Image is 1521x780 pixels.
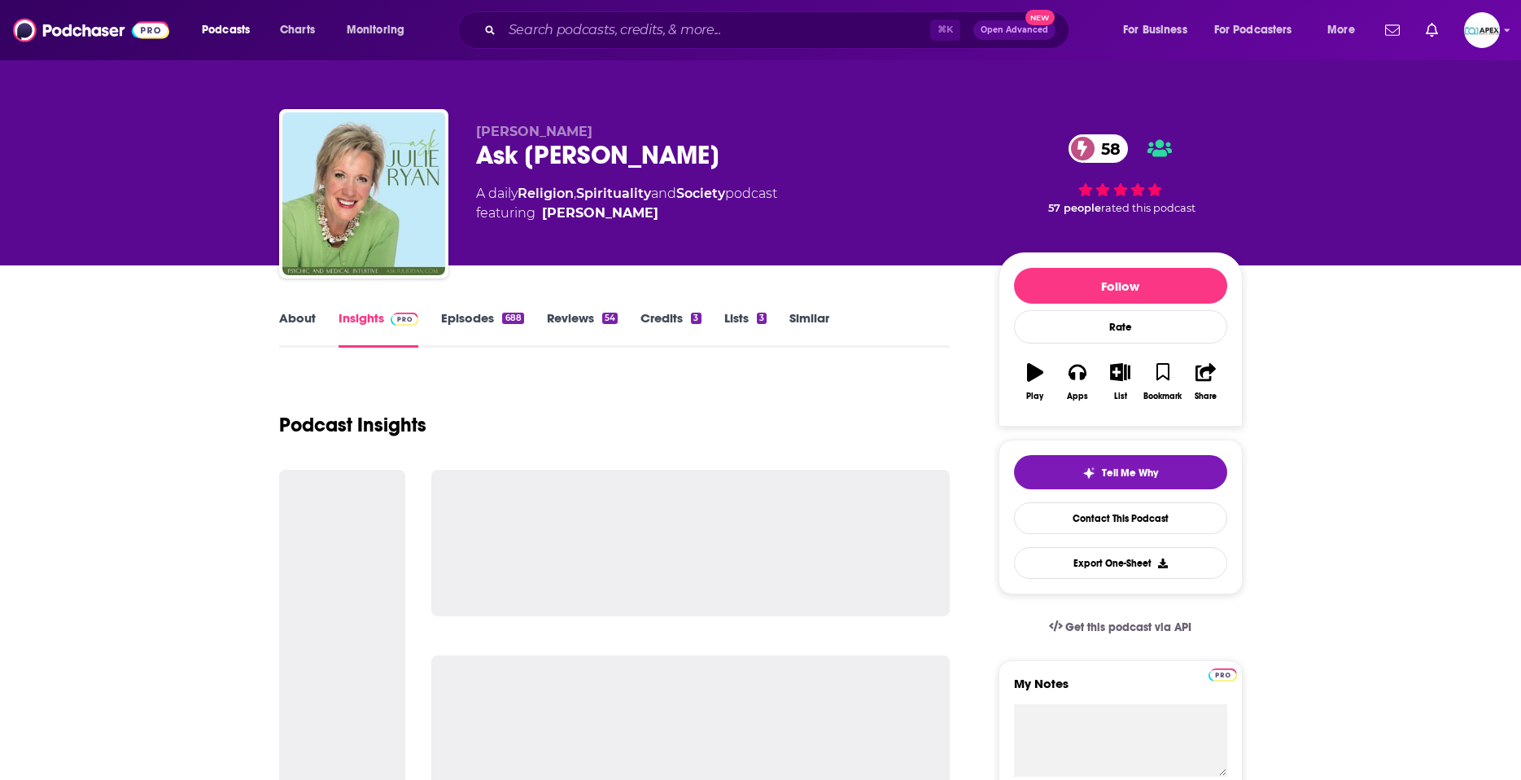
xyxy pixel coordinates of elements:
[1048,202,1101,214] span: 57 people
[576,186,651,201] a: Spirituality
[691,313,701,324] div: 3
[1025,10,1055,25] span: New
[1014,310,1227,344] div: Rate
[347,19,404,42] span: Monitoring
[202,19,250,42] span: Podcasts
[1143,392,1182,401] div: Bookmark
[502,313,523,324] div: 688
[1379,16,1406,44] a: Show notifications dropdown
[190,17,271,43] button: open menu
[1069,134,1129,163] a: 58
[1208,666,1237,681] a: Pro website
[973,20,1056,40] button: Open AdvancedNew
[1464,12,1500,48] img: User Profile
[476,204,777,223] span: featuring
[335,17,426,43] button: open menu
[518,186,574,201] a: Religion
[441,310,523,348] a: Episodes688
[602,313,618,324] div: 54
[1204,17,1316,43] button: open menu
[1014,353,1056,411] button: Play
[1026,392,1043,401] div: Play
[13,15,169,46] img: Podchaser - Follow, Share and Rate Podcasts
[1014,502,1227,534] a: Contact This Podcast
[1067,392,1088,401] div: Apps
[1101,202,1195,214] span: rated this podcast
[574,186,576,201] span: ,
[542,204,658,223] a: [PERSON_NAME]
[1195,392,1217,401] div: Share
[339,310,419,348] a: InsightsPodchaser Pro
[1099,353,1141,411] button: List
[1464,12,1500,48] span: Logged in as Apex
[1419,16,1445,44] a: Show notifications dropdown
[1184,353,1226,411] button: Share
[1102,467,1158,480] span: Tell Me Why
[280,19,315,42] span: Charts
[279,310,316,348] a: About
[1056,353,1099,411] button: Apps
[473,11,1085,49] div: Search podcasts, credits, & more...
[1316,17,1375,43] button: open menu
[547,310,618,348] a: Reviews54
[476,184,777,223] div: A daily podcast
[1214,19,1292,42] span: For Podcasters
[269,17,325,43] a: Charts
[640,310,701,348] a: Credits3
[1082,467,1095,480] img: tell me why sparkle
[1085,134,1129,163] span: 58
[502,17,930,43] input: Search podcasts, credits, & more...
[981,26,1048,34] span: Open Advanced
[1142,353,1184,411] button: Bookmark
[789,310,829,348] a: Similar
[1208,668,1237,681] img: Podchaser Pro
[1464,12,1500,48] button: Show profile menu
[1114,392,1127,401] div: List
[676,186,725,201] a: Society
[999,124,1243,225] div: 58 57 peoplerated this podcast
[1112,17,1208,43] button: open menu
[1036,607,1205,647] a: Get this podcast via API
[651,186,676,201] span: and
[757,313,767,324] div: 3
[1014,455,1227,489] button: tell me why sparkleTell Me Why
[1327,19,1355,42] span: More
[1123,19,1187,42] span: For Business
[1014,268,1227,304] button: Follow
[282,112,445,275] img: Ask Julie Ryan
[1014,676,1227,704] label: My Notes
[1065,620,1191,634] span: Get this podcast via API
[1014,547,1227,579] button: Export One-Sheet
[930,20,960,41] span: ⌘ K
[391,313,419,326] img: Podchaser Pro
[724,310,767,348] a: Lists3
[476,124,592,139] span: [PERSON_NAME]
[279,413,426,437] h1: Podcast Insights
